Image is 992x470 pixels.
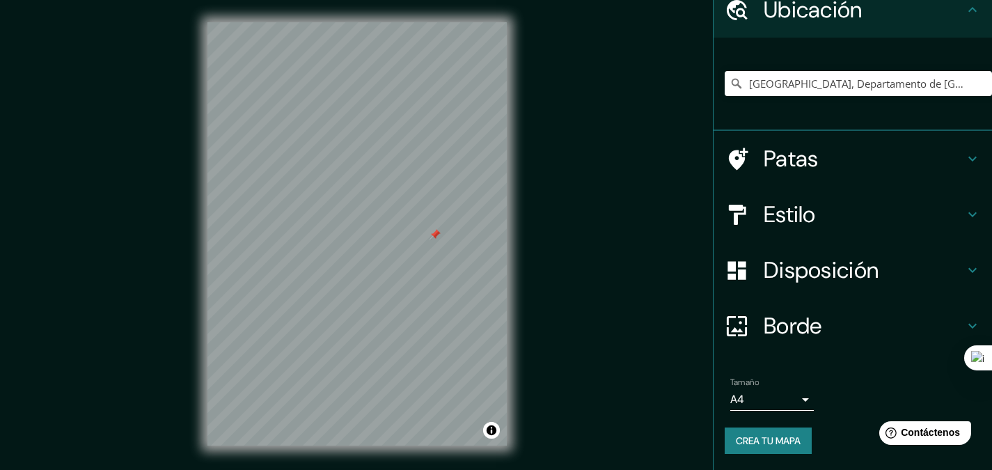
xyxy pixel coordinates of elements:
[764,200,816,229] font: Estilo
[764,144,819,173] font: Patas
[714,187,992,242] div: Estilo
[868,416,977,455] iframe: Lanzador de widgets de ayuda
[736,434,801,447] font: Crea tu mapa
[764,256,879,285] font: Disposición
[207,22,507,446] canvas: Mapa
[714,242,992,298] div: Disposición
[730,377,759,388] font: Tamaño
[483,422,500,439] button: Activar o desactivar atribución
[730,389,814,411] div: A4
[764,311,822,340] font: Borde
[714,298,992,354] div: Borde
[725,71,992,96] input: Elige tu ciudad o zona
[714,131,992,187] div: Patas
[730,392,744,407] font: A4
[725,428,812,454] button: Crea tu mapa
